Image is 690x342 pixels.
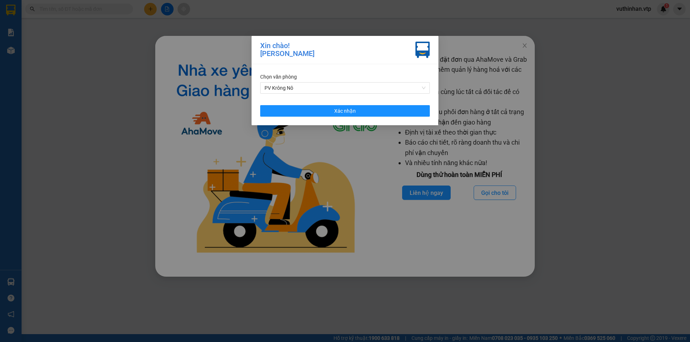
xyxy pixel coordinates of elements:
img: vxr-icon [415,42,430,58]
div: Xin chào! [PERSON_NAME] [260,42,314,58]
div: Chọn văn phòng [260,73,430,81]
span: PV Krông Nô [264,83,425,93]
button: Xác nhận [260,105,430,117]
span: Xác nhận [334,107,356,115]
